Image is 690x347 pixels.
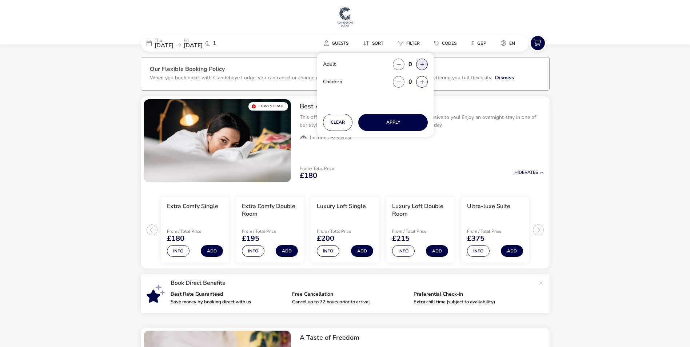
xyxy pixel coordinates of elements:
[201,245,223,257] button: Add
[248,102,288,111] div: Lowest Rate
[155,41,174,49] span: [DATE]
[310,135,352,141] span: Includes Breakfast
[141,35,250,52] div: Thu[DATE]Fri[DATE]1
[495,38,521,48] button: en
[332,40,348,46] span: Guests
[323,62,342,67] label: Adult
[426,245,448,257] button: Add
[477,40,486,46] span: GBP
[292,292,408,297] p: Free Cancellation
[242,229,294,234] p: From / Total Price
[392,38,428,48] naf-pibe-menu-bar-item: Filter
[467,203,510,210] h3: Ultra-luxe Suite
[458,194,533,266] swiper-slide: 5 / 5
[318,38,357,48] naf-pibe-menu-bar-item: Guests
[300,334,544,342] h2: A Taste of Freedom
[358,114,428,131] button: Apply
[509,40,515,46] span: en
[392,245,415,257] button: Info
[171,292,286,297] p: Best Rate Guaranteed
[292,300,408,304] p: Cancel up to 72 hours prior to arrival
[357,38,389,48] button: Sort
[336,6,354,28] img: Main Website
[514,169,525,175] span: Hide
[414,300,529,304] p: Extra chill time (subject to availability)
[428,38,462,48] button: Codes
[242,203,298,218] h3: Extra Comfy Double Room
[232,194,307,266] swiper-slide: 2 / 5
[307,194,382,266] swiper-slide: 3 / 5
[300,113,544,129] p: This offer is not available on any other website and is exclusive to you! Enjoy an overnight stay...
[300,102,544,111] h2: Best Available B&B Rate Guaranteed
[171,280,535,286] p: Book Direct Benefits
[383,194,458,266] swiper-slide: 4 / 5
[471,40,474,47] i: £
[294,96,550,147] div: Best Available B&B Rate GuaranteedThis offer is not available on any other website and is exclusi...
[392,203,448,218] h3: Luxury Loft Double Room
[276,245,298,257] button: Add
[171,300,286,304] p: Save money by booking direct with us
[465,38,495,48] naf-pibe-menu-bar-item: £GBP
[323,79,348,84] label: Children
[442,40,456,46] span: Codes
[501,245,523,257] button: Add
[157,194,232,266] swiper-slide: 1 / 5
[495,74,514,81] button: Dismiss
[467,229,519,234] p: From / Total Price
[150,66,541,74] h3: Our Flexible Booking Policy
[300,166,334,171] p: From / Total Price
[467,235,484,242] span: £375
[317,245,339,257] button: Info
[465,38,492,48] button: £GBP
[184,38,203,43] p: Fri
[323,114,352,131] button: Clear
[372,40,383,46] span: Sort
[155,38,174,43] p: Thu
[242,235,259,242] span: £195
[467,245,490,257] button: Info
[514,170,544,175] button: HideRates
[495,38,524,48] naf-pibe-menu-bar-item: en
[428,38,465,48] naf-pibe-menu-bar-item: Codes
[167,229,219,234] p: From / Total Price
[357,38,392,48] naf-pibe-menu-bar-item: Sort
[213,40,216,46] span: 1
[300,172,317,179] span: £180
[317,235,334,242] span: £200
[150,74,492,81] p: When you book direct with Clandeboye Lodge, you can cancel or change your booking for free up to ...
[392,229,444,234] p: From / Total Price
[242,245,264,257] button: Info
[317,229,368,234] p: From / Total Price
[167,203,218,210] h3: Extra Comfy Single
[144,99,291,182] swiper-slide: 1 / 1
[318,38,354,48] button: Guests
[414,292,529,297] p: Preferential Check-in
[167,245,190,257] button: Info
[184,41,203,49] span: [DATE]
[392,235,410,242] span: £215
[317,203,366,210] h3: Luxury Loft Single
[406,40,420,46] span: Filter
[351,245,373,257] button: Add
[392,38,426,48] button: Filter
[167,235,184,242] span: £180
